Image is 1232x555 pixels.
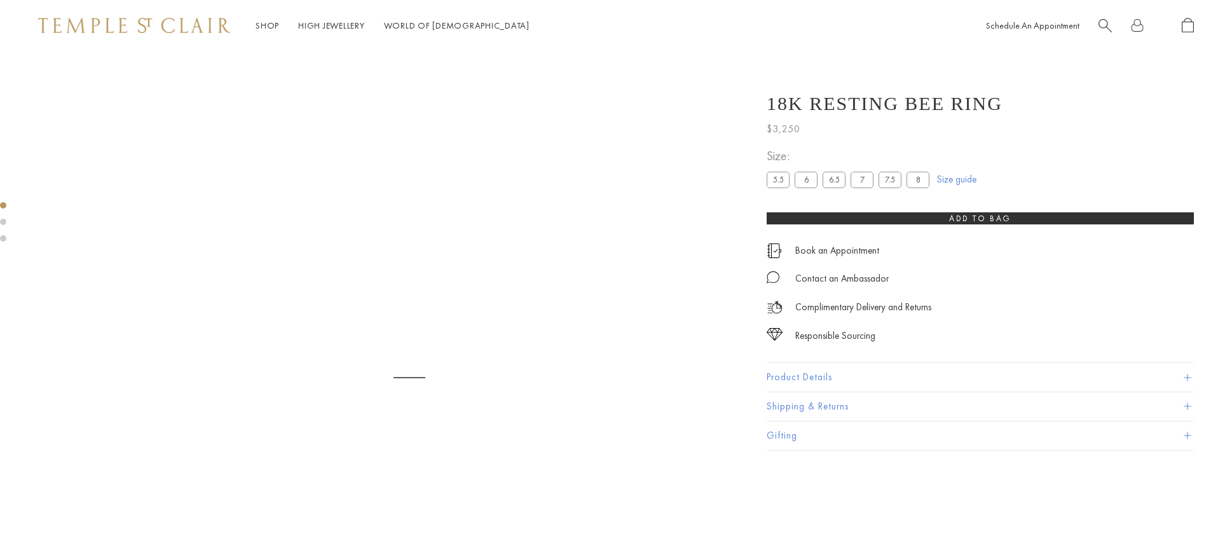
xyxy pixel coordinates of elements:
h1: 18K Resting Bee Ring [767,93,1003,114]
a: Schedule An Appointment [986,20,1079,31]
button: Add to bag [767,212,1194,224]
a: World of [DEMOGRAPHIC_DATA]World of [DEMOGRAPHIC_DATA] [384,20,530,31]
button: Gifting [767,421,1194,450]
nav: Main navigation [256,18,530,34]
div: Contact an Ambassador [795,271,889,287]
label: 7 [851,172,873,188]
img: icon_appointment.svg [767,243,782,258]
a: ShopShop [256,20,279,31]
img: icon_delivery.svg [767,299,783,315]
img: MessageIcon-01_2.svg [767,271,779,284]
a: Book an Appointment [795,243,879,257]
a: Open Shopping Bag [1182,18,1194,34]
label: 5.5 [767,172,790,188]
span: $3,250 [767,121,800,137]
div: Responsible Sourcing [795,328,875,344]
p: Complimentary Delivery and Returns [795,299,931,315]
a: Search [1099,18,1112,34]
a: High JewelleryHigh Jewellery [298,20,365,31]
label: 7.5 [879,172,901,188]
label: 8 [907,172,929,188]
span: Add to bag [949,213,1011,224]
img: Temple St. Clair [38,18,230,33]
img: icon_sourcing.svg [767,328,783,341]
label: 6 [795,172,818,188]
span: Size: [767,146,934,167]
button: Product Details [767,363,1194,392]
button: Shipping & Returns [767,392,1194,421]
a: Size guide [937,173,976,186]
label: 6.5 [823,172,845,188]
